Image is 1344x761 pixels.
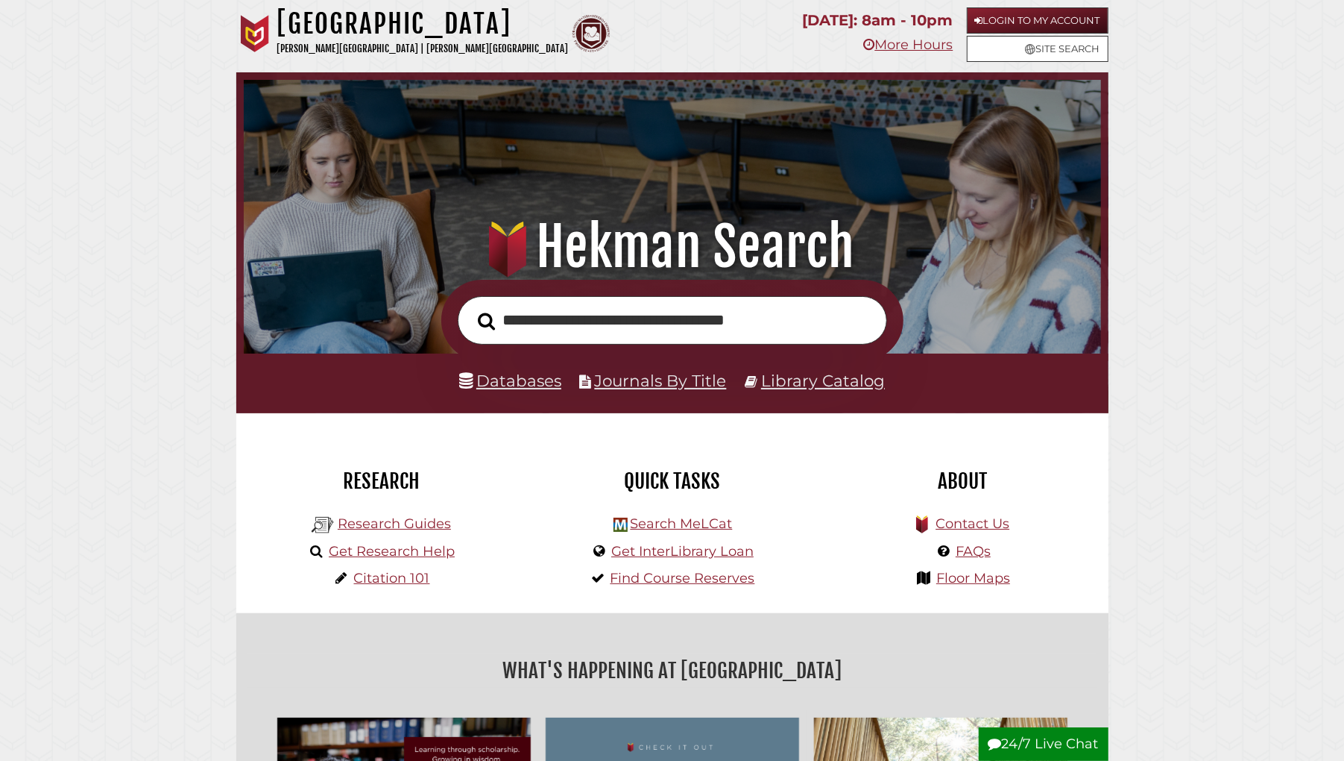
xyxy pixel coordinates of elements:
p: [DATE]: 8am - 10pm [802,7,953,34]
a: Get Research Help [329,543,455,560]
h2: Research [247,469,516,494]
a: Databases [459,371,561,390]
a: Search MeLCat [630,516,732,532]
a: Site Search [967,36,1108,62]
a: Research Guides [338,516,451,532]
img: Calvin University [236,15,274,52]
i: Search [479,312,496,331]
a: Citation 101 [354,570,430,586]
a: Journals By Title [595,371,727,390]
a: More Hours [863,37,953,53]
a: Library Catalog [761,371,885,390]
img: Hekman Library Logo [312,514,334,536]
img: Calvin Theological Seminary [572,15,610,52]
h2: What's Happening at [GEOGRAPHIC_DATA] [247,654,1097,688]
p: [PERSON_NAME][GEOGRAPHIC_DATA] | [PERSON_NAME][GEOGRAPHIC_DATA] [277,40,569,57]
a: Find Course Reserves [611,570,755,586]
h2: Quick Tasks [538,469,807,494]
a: Floor Maps [936,570,1010,586]
a: Login to My Account [967,7,1108,34]
img: Hekman Library Logo [613,518,628,532]
h1: Hekman Search [264,214,1081,280]
h1: [GEOGRAPHIC_DATA] [277,7,569,40]
a: FAQs [956,543,991,560]
a: Contact Us [936,516,1009,532]
h2: About [829,469,1097,494]
button: Search [471,308,503,335]
a: Get InterLibrary Loan [611,543,754,560]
